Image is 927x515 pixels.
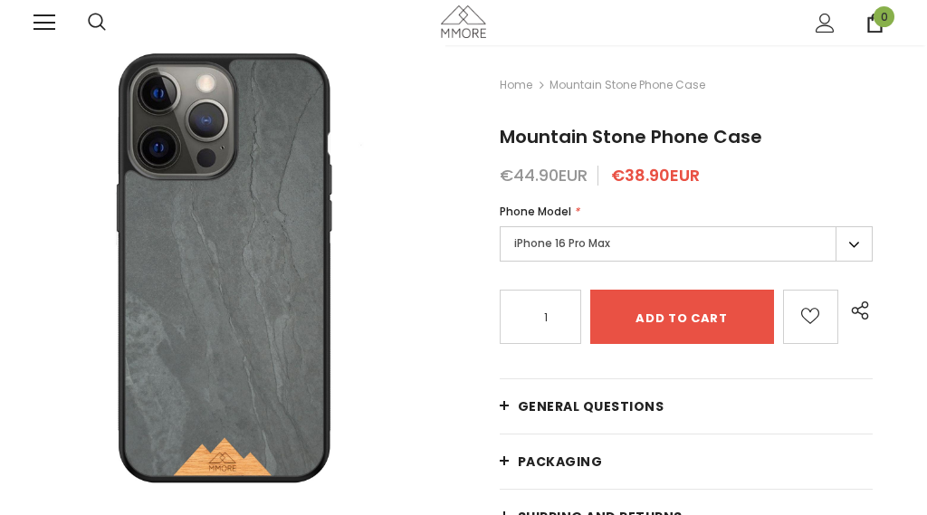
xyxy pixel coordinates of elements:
span: €38.90EUR [611,164,700,186]
span: €44.90EUR [500,164,588,186]
span: Phone Model [500,204,571,219]
a: 0 [865,14,884,33]
span: Mountain Stone Phone Case [500,124,762,149]
a: General Questions [500,379,873,434]
label: iPhone 16 Pro Max [500,226,873,262]
span: General Questions [518,397,664,415]
span: Mountain Stone Phone Case [550,74,705,96]
input: Add to cart [590,290,774,344]
span: 0 [874,6,894,27]
img: MMORE Cases [441,5,486,37]
a: Home [500,74,532,96]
